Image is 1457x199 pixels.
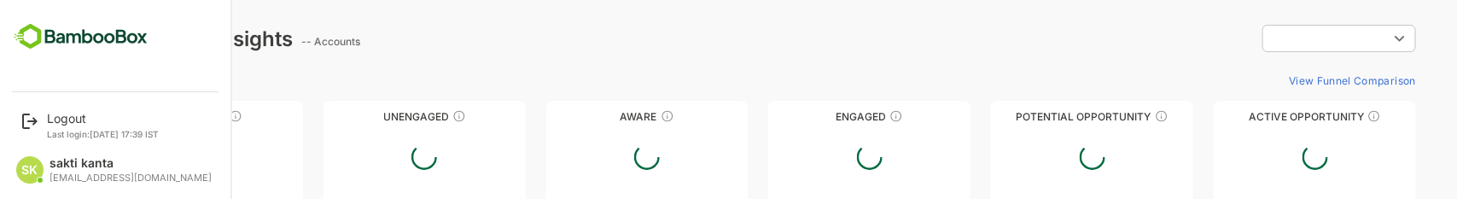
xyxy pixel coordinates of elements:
div: These accounts have just entered the buying cycle and need further nurturing [601,109,615,123]
div: These accounts have not shown enough engagement and need nurturing [393,109,406,123]
div: Logout [47,111,159,126]
div: Unengaged [264,110,466,123]
div: sakti kanta [50,156,212,171]
div: Dashboard Insights [41,26,233,51]
div: Aware [487,110,689,123]
div: These accounts are warm, further nurturing would qualify them to MQAs [830,109,843,123]
div: These accounts are MQAs and can be passed on to Inside Sales [1095,109,1109,123]
img: BambooboxFullLogoMark.5f36c76dfaba33ec1ec1367b70bb1252.svg [9,20,153,53]
div: Active Opportunity [1154,110,1356,123]
p: Last login: [DATE] 17:39 IST [47,129,159,139]
ag: -- Accounts [242,35,306,48]
div: Potential Opportunity [931,110,1134,123]
div: These accounts have not been engaged with for a defined time period [169,109,183,123]
div: SK [16,156,44,184]
button: View Funnel Comparison [1222,67,1356,94]
div: Unreached [41,110,243,123]
div: Engaged [708,110,911,123]
div: [EMAIL_ADDRESS][DOMAIN_NAME] [50,173,212,184]
div: ​ [1203,23,1356,54]
div: These accounts have open opportunities which might be at any of the Sales Stages [1308,109,1321,123]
